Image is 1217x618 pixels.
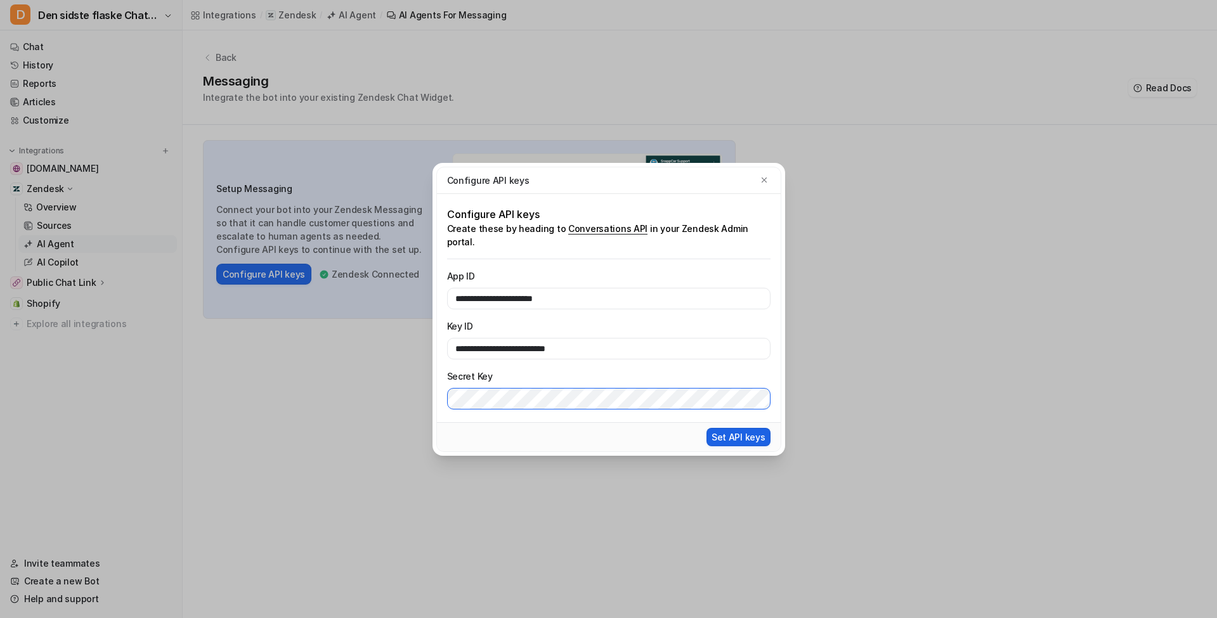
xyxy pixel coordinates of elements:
[568,223,648,235] a: Conversations API
[447,174,530,187] p: Configure API keys
[447,222,771,248] p: Create these by heading to in your Zendesk Admin portal.
[447,370,771,383] label: Secret Key
[447,319,771,333] label: Key ID
[447,207,771,222] p: Configure API keys
[706,428,771,446] button: Set API keys
[447,269,771,283] label: App ID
